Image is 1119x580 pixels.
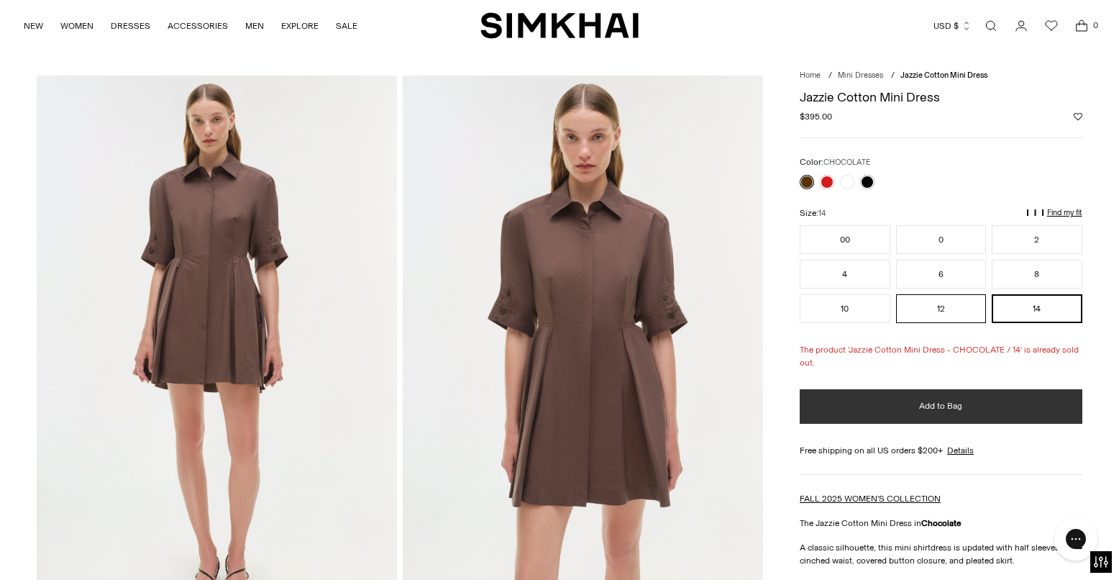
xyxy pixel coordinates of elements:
[800,110,832,123] span: $395.00
[281,10,319,42] a: EXPLORE
[800,444,1082,457] div: Free shipping on all US orders $200+
[111,10,150,42] a: DRESSES
[919,400,962,412] span: Add to Bag
[60,10,93,42] a: WOMEN
[992,294,1082,323] button: 14
[800,71,821,80] a: Home
[800,389,1082,424] button: Add to Bag
[823,158,870,167] span: CHOCOLATE
[800,294,890,323] button: 10
[896,294,987,323] button: 12
[1074,112,1082,121] button: Add to Wishlist
[168,10,228,42] a: ACCESSORIES
[828,70,832,82] div: /
[800,70,1082,82] nav: breadcrumbs
[896,260,987,289] button: 6
[992,225,1082,254] button: 2
[12,525,145,568] iframe: Sign Up via Text for Offers
[1037,12,1066,40] a: Wishlist
[900,71,987,80] span: Jazzie Cotton Mini Dress
[1067,12,1096,40] a: Open cart modal
[245,10,264,42] a: MEN
[800,260,890,289] button: 4
[1047,512,1105,566] iframe: Gorgias live chat messenger
[1089,19,1102,32] span: 0
[480,12,639,40] a: SIMKHAI
[992,260,1082,289] button: 8
[896,225,987,254] button: 0
[24,10,43,42] a: NEW
[1007,12,1036,40] a: Go to the account page
[800,225,890,254] button: 00
[336,10,357,42] a: SALE
[800,91,1082,104] h1: Jazzie Cotton Mini Dress
[800,207,826,220] label: Size:
[800,343,1082,369] div: The product 'Jazzie Cotton Mini Dress - CHOCOLATE / 14' is already sold out.
[977,12,1005,40] a: Open search modal
[933,10,972,42] button: USD $
[800,517,1082,530] p: The Jazzie Cotton Mini Dress in
[800,541,1082,567] p: A classic silhouette, this mini shirtdress is updated with half sleeves, a cinched waist, covered...
[838,71,883,80] a: Mini Dresses
[800,494,941,504] a: FALL 2025 WOMEN'S COLLECTION
[891,70,895,82] div: /
[818,209,826,218] span: 14
[921,518,962,528] strong: Chocolate
[947,444,974,457] a: Details
[800,155,870,169] label: Color:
